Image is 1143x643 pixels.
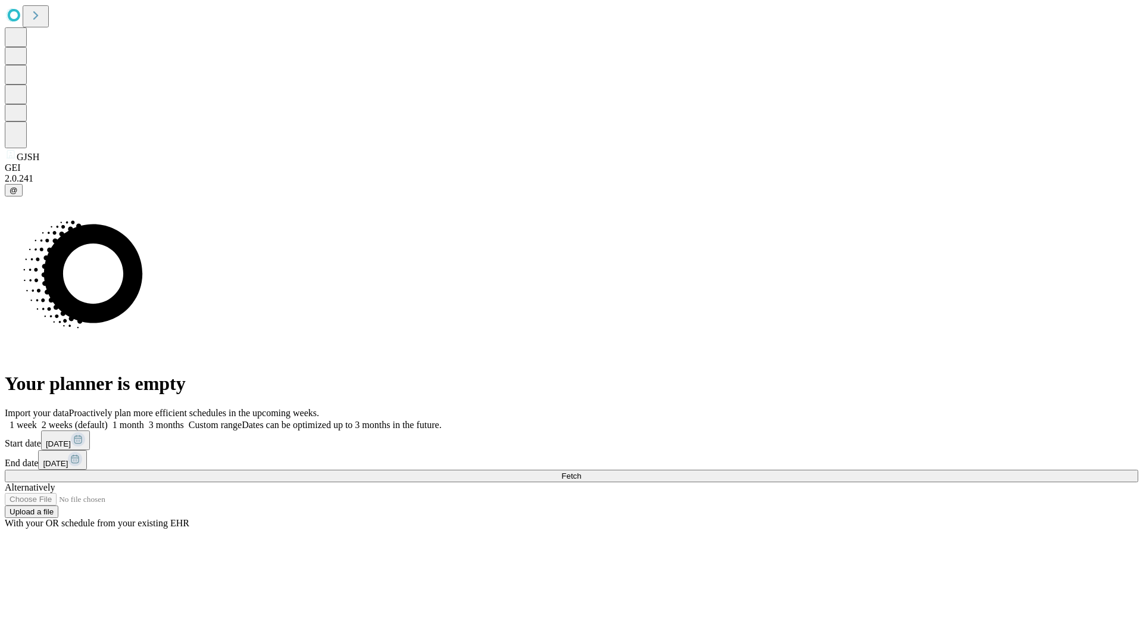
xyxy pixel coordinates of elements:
button: @ [5,184,23,196]
span: Dates can be optimized up to 3 months in the future. [242,420,441,430]
button: Upload a file [5,505,58,518]
button: [DATE] [41,430,90,450]
span: [DATE] [46,439,71,448]
div: End date [5,450,1138,470]
span: Custom range [189,420,242,430]
span: 3 months [149,420,184,430]
span: 1 week [10,420,37,430]
h1: Your planner is empty [5,373,1138,395]
span: Import your data [5,408,69,418]
span: GJSH [17,152,39,162]
div: GEI [5,163,1138,173]
button: Fetch [5,470,1138,482]
span: @ [10,186,18,195]
div: 2.0.241 [5,173,1138,184]
span: Proactively plan more efficient schedules in the upcoming weeks. [69,408,319,418]
span: Alternatively [5,482,55,492]
span: Fetch [561,472,581,480]
span: [DATE] [43,459,68,468]
span: With your OR schedule from your existing EHR [5,518,189,528]
button: [DATE] [38,450,87,470]
div: Start date [5,430,1138,450]
span: 2 weeks (default) [42,420,108,430]
span: 1 month [113,420,144,430]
